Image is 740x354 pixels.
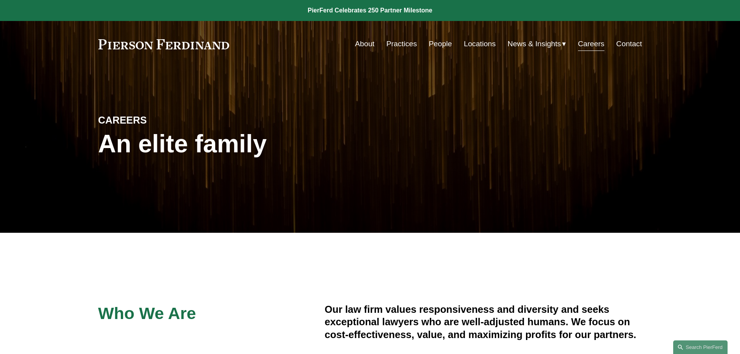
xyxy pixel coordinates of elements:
[578,37,604,51] a: Careers
[464,37,496,51] a: Locations
[355,37,374,51] a: About
[98,304,196,323] span: Who We Are
[429,37,452,51] a: People
[98,114,234,126] h4: CAREERS
[386,37,417,51] a: Practices
[98,130,370,158] h1: An elite family
[325,303,642,341] h4: Our law firm values responsiveness and diversity and seeks exceptional lawyers who are well-adjus...
[616,37,642,51] a: Contact
[508,37,561,51] span: News & Insights
[508,37,566,51] a: folder dropdown
[673,340,728,354] a: Search this site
